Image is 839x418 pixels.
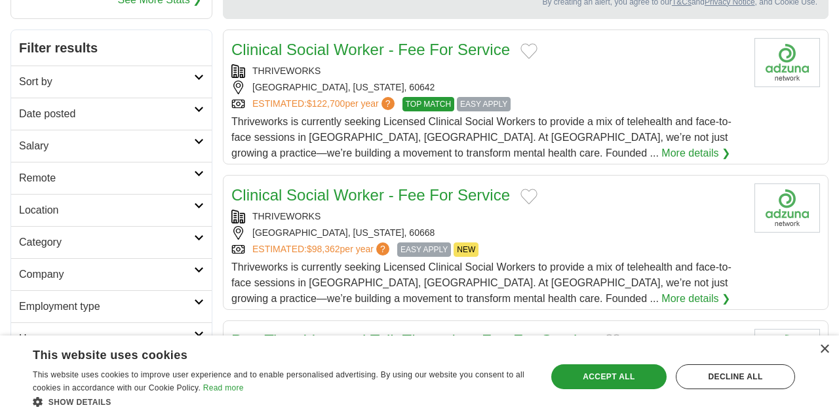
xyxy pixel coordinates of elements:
[754,38,820,87] img: Company logo
[11,194,212,226] a: Location
[33,395,532,408] div: Show details
[203,383,244,392] a: Read more, opens a new window
[819,345,829,354] div: Close
[252,97,397,111] a: ESTIMATED:$122,700per year?
[19,235,194,250] h2: Category
[661,145,730,161] a: More details ❯
[231,186,510,204] a: Clinical Social Worker - Fee For Service
[376,242,389,256] span: ?
[307,244,340,254] span: $98,362
[520,43,537,59] button: Add to favorite jobs
[19,202,194,218] h2: Location
[231,226,744,240] div: [GEOGRAPHIC_DATA], [US_STATE], 60668
[402,97,454,111] span: TOP MATCH
[11,30,212,66] h2: Filter results
[231,261,732,304] span: Thriveworks is currently seeking Licensed Clinical Social Workers to provide a mix of telehealth ...
[231,116,732,159] span: Thriveworks is currently seeking Licensed Clinical Social Workers to provide a mix of telehealth ...
[252,242,392,257] a: ESTIMATED:$98,362per year?
[604,334,621,350] button: Add to favorite jobs
[19,138,194,154] h2: Salary
[676,364,795,389] div: Decline all
[33,343,499,363] div: This website uses cookies
[11,130,212,162] a: Salary
[19,106,194,122] h2: Date posted
[231,41,510,58] a: Clinical Social Worker - Fee For Service
[11,258,212,290] a: Company
[231,81,744,94] div: [GEOGRAPHIC_DATA], [US_STATE], 60642
[457,97,511,111] span: EASY APPLY
[231,332,594,349] a: Part Time Licensed Talk Therapist - Fee For Service
[551,364,667,389] div: Accept all
[754,329,820,378] img: Company logo
[231,64,744,78] div: THRIVEWORKS
[397,242,451,257] span: EASY APPLY
[11,162,212,194] a: Remote
[19,331,194,347] h2: Hours
[11,98,212,130] a: Date posted
[33,370,524,392] span: This website uses cookies to improve user experience and to enable personalised advertising. By u...
[754,183,820,233] img: Company logo
[19,170,194,186] h2: Remote
[49,398,111,407] span: Show details
[381,97,395,110] span: ?
[11,226,212,258] a: Category
[307,98,345,109] span: $122,700
[661,291,730,307] a: More details ❯
[19,299,194,314] h2: Employment type
[231,210,744,223] div: THRIVEWORKS
[19,74,194,90] h2: Sort by
[11,322,212,354] a: Hours
[454,242,478,257] span: NEW
[19,267,194,282] h2: Company
[11,66,212,98] a: Sort by
[11,290,212,322] a: Employment type
[520,189,537,204] button: Add to favorite jobs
